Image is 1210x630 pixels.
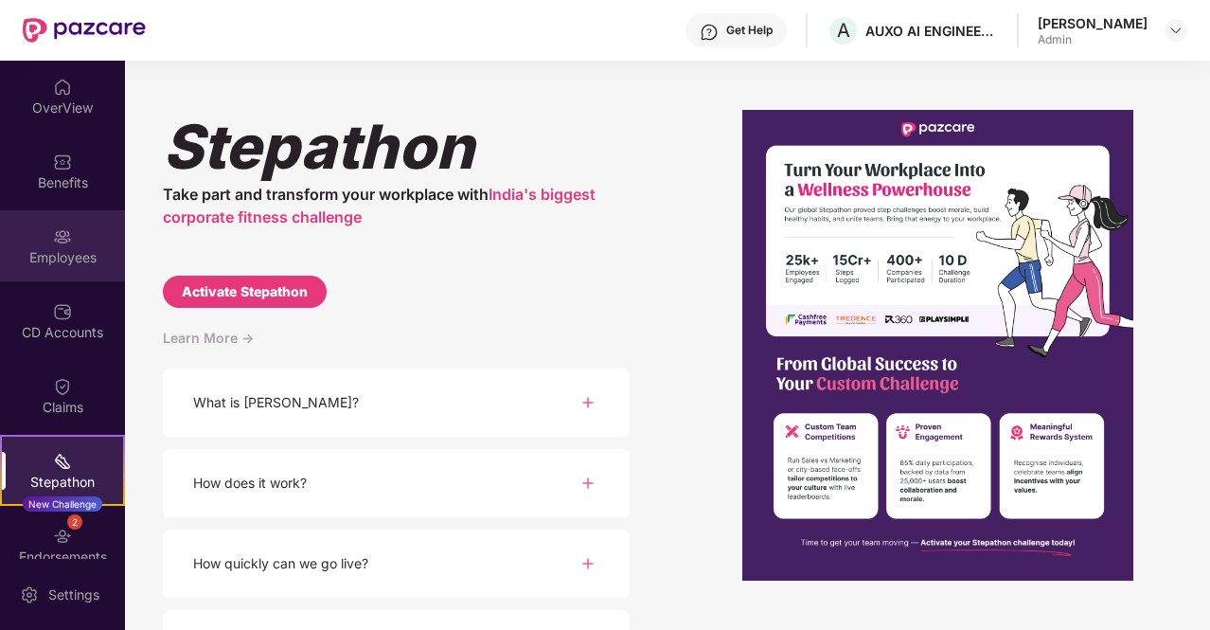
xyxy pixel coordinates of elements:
div: How quickly can we go live? [193,553,368,574]
img: svg+xml;base64,PHN2ZyB4bWxucz0iaHR0cDovL3d3dy53My5vcmcvMjAwMC9zdmciIHdpZHRoPSIyMSIgaGVpZ2h0PSIyMC... [53,452,72,471]
div: What is [PERSON_NAME]? [193,392,359,413]
div: AUXO AI ENGINEERING PRIVATE LIMITED [865,22,998,40]
img: svg+xml;base64,PHN2ZyBpZD0iSGVscC0zMngzMiIgeG1sbnM9Imh0dHA6Ly93d3cudzMub3JnLzIwMDAvc3ZnIiB3aWR0aD... [700,23,719,42]
img: svg+xml;base64,PHN2ZyBpZD0iQ0RfQWNjb3VudHMiIGRhdGEtbmFtZT0iQ0QgQWNjb3VudHMiIHhtbG5zPSJodHRwOi8vd3... [53,302,72,321]
img: svg+xml;base64,PHN2ZyBpZD0iUGx1cy0zMngzMiIgeG1sbnM9Imh0dHA6Ly93d3cudzMub3JnLzIwMDAvc3ZnIiB3aWR0aD... [577,552,599,575]
img: svg+xml;base64,PHN2ZyBpZD0iRW1wbG95ZWVzIiB4bWxucz0iaHR0cDovL3d3dy53My5vcmcvMjAwMC9zdmciIHdpZHRoPS... [53,227,72,246]
img: New Pazcare Logo [23,18,146,43]
div: 2 [67,514,82,530]
img: svg+xml;base64,PHN2ZyBpZD0iRHJvcGRvd24tMzJ4MzIiIHhtbG5zPSJodHRwOi8vd3d3LnczLm9yZy8yMDAwL3N2ZyIgd2... [1168,23,1183,38]
div: Admin [1038,32,1148,47]
div: [PERSON_NAME] [1038,14,1148,32]
span: A [837,19,850,42]
img: svg+xml;base64,PHN2ZyBpZD0iRW5kb3JzZW1lbnRzIiB4bWxucz0iaHR0cDovL3d3dy53My5vcmcvMjAwMC9zdmciIHdpZH... [53,527,72,546]
img: svg+xml;base64,PHN2ZyBpZD0iQ2xhaW0iIHhtbG5zPSJodHRwOi8vd3d3LnczLm9yZy8yMDAwL3N2ZyIgd2lkdGg9IjIwIi... [53,377,72,396]
div: Activate Stepathon [182,281,308,302]
div: New Challenge [23,496,102,512]
img: svg+xml;base64,PHN2ZyBpZD0iSG9tZSIgeG1sbnM9Imh0dHA6Ly93d3cudzMub3JnLzIwMDAvc3ZnIiB3aWR0aD0iMjAiIG... [53,78,72,97]
div: Get Help [726,23,773,38]
div: Settings [43,585,105,604]
img: svg+xml;base64,PHN2ZyBpZD0iUGx1cy0zMngzMiIgeG1sbnM9Imh0dHA6Ly93d3cudzMub3JnLzIwMDAvc3ZnIiB3aWR0aD... [577,391,599,414]
div: Stepathon [163,110,630,183]
img: svg+xml;base64,PHN2ZyBpZD0iUGx1cy0zMngzMiIgeG1sbnM9Imh0dHA6Ly93d3cudzMub3JnLzIwMDAvc3ZnIiB3aWR0aD... [577,472,599,495]
img: svg+xml;base64,PHN2ZyBpZD0iU2V0dGluZy0yMHgyMCIgeG1sbnM9Imh0dHA6Ly93d3cudzMub3JnLzIwMDAvc3ZnIiB3aW... [20,585,39,604]
img: svg+xml;base64,PHN2ZyBpZD0iQmVuZWZpdHMiIHhtbG5zPSJodHRwOi8vd3d3LnczLm9yZy8yMDAwL3N2ZyIgd2lkdGg9Ij... [53,153,72,171]
div: Take part and transform your workplace with [163,183,630,228]
div: Stepathon [2,473,123,492]
div: Learn More -> [163,327,630,369]
div: How does it work? [193,473,307,494]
